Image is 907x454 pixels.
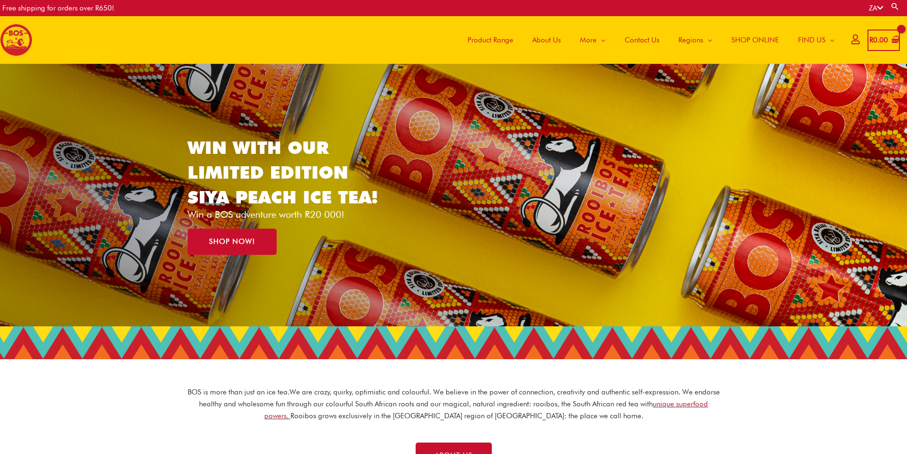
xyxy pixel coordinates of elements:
[209,238,255,245] span: SHOP NOW!
[188,210,393,219] p: Win a BOS adventure worth R20 000!
[869,4,883,12] a: ZA
[731,26,779,54] span: SHOP ONLINE
[187,386,720,422] p: BOS is more than just an ice tea. We are crazy, quirky, optimistic and colourful. We believe in t...
[570,16,615,64] a: More
[890,2,900,11] a: Search button
[625,26,659,54] span: Contact Us
[867,30,900,51] a: View Shopping Cart, empty
[615,16,669,64] a: Contact Us
[188,137,378,208] a: WIN WITH OUR LIMITED EDITION SIYA PEACH ICE TEA!
[451,16,844,64] nav: Site Navigation
[722,16,788,64] a: SHOP ONLINE
[468,26,513,54] span: Product Range
[532,26,561,54] span: About Us
[869,36,888,44] bdi: 0.00
[580,26,597,54] span: More
[458,16,523,64] a: Product Range
[798,26,826,54] span: FIND US
[188,229,277,255] a: SHOP NOW!
[869,36,873,44] span: R
[678,26,703,54] span: Regions
[523,16,570,64] a: About Us
[669,16,722,64] a: Regions
[264,400,708,420] a: unique superfood powers.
